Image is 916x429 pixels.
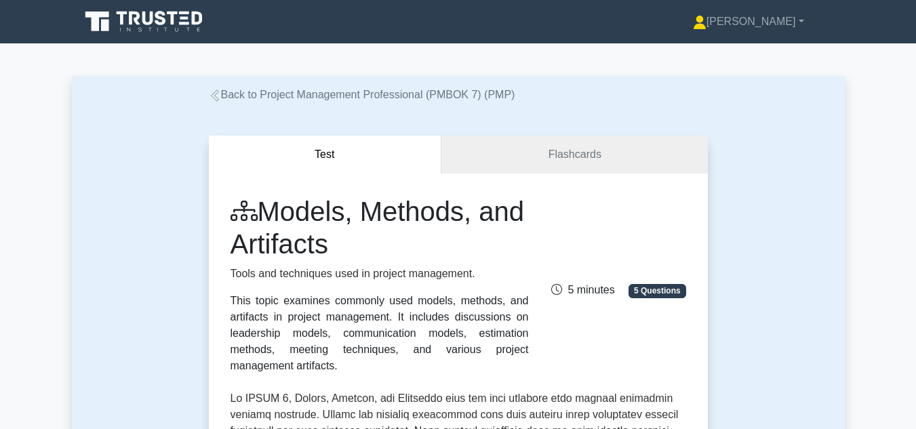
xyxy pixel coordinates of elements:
[231,293,529,374] div: This topic examines commonly used models, methods, and artifacts in project management. It includ...
[209,89,515,100] a: Back to Project Management Professional (PMBOK 7) (PMP)
[629,284,685,298] span: 5 Questions
[231,195,529,260] h1: Models, Methods, and Artifacts
[441,136,707,174] a: Flashcards
[660,8,837,35] a: [PERSON_NAME]
[551,284,614,295] span: 5 minutes
[231,266,529,282] p: Tools and techniques used in project management.
[209,136,442,174] button: Test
